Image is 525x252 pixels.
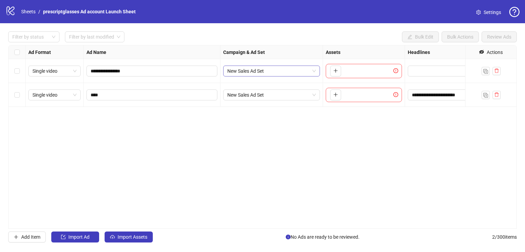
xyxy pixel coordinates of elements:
[38,8,40,15] li: /
[333,68,338,73] span: plus
[479,50,484,54] span: eye-invisible
[227,66,316,76] span: New Sales Ad Set
[483,69,488,74] img: Duplicate
[492,233,517,241] span: 2 / 300 items
[330,66,341,76] button: Add
[408,48,430,56] strong: Headlines
[487,48,503,56] div: Actions
[32,66,77,76] span: Single video
[32,90,77,100] span: Single video
[494,68,499,73] span: delete
[484,9,501,16] span: Settings
[51,232,99,242] button: Import Ad
[482,91,490,99] button: Duplicate
[8,232,46,242] button: Add Item
[330,89,341,100] button: Add
[42,8,137,15] a: prescriptglasses Ad account Launch Sheet
[408,89,504,100] div: Edit values
[333,92,338,97] span: plus
[286,233,360,241] span: No Ads are ready to be reviewed.
[68,234,90,240] span: Import Ad
[82,45,83,59] div: Resize Ad Format column
[61,235,66,239] span: import
[223,48,265,56] strong: Campaign & Ad Set
[227,90,316,100] span: New Sales Ad Set
[483,93,488,98] img: Duplicate
[286,235,291,239] span: info-circle
[9,83,26,107] div: Select row 2
[14,235,18,239] span: plus
[321,45,323,59] div: Resize Campaign & Ad Set column
[218,45,220,59] div: Resize Ad Name column
[105,232,153,242] button: Import Assets
[86,48,106,56] strong: Ad Name
[20,8,37,15] a: Sheets
[9,59,26,83] div: Select row 1
[482,67,490,75] button: Duplicate
[494,92,499,97] span: delete
[476,10,481,15] span: setting
[482,31,517,42] button: Review Ads
[402,31,439,42] button: Bulk Edit
[408,66,504,76] div: Edit values
[326,48,340,56] strong: Assets
[118,234,147,240] span: Import Assets
[393,68,400,73] span: exclamation-circle
[509,7,520,17] span: question-circle
[9,45,26,59] div: Select all rows
[110,235,115,239] span: cloud-upload
[403,45,405,59] div: Resize Assets column
[442,31,479,42] button: Bulk Actions
[393,92,400,97] span: exclamation-circle
[28,48,51,56] strong: Ad Format
[21,234,40,240] span: Add Item
[471,7,507,18] a: Settings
